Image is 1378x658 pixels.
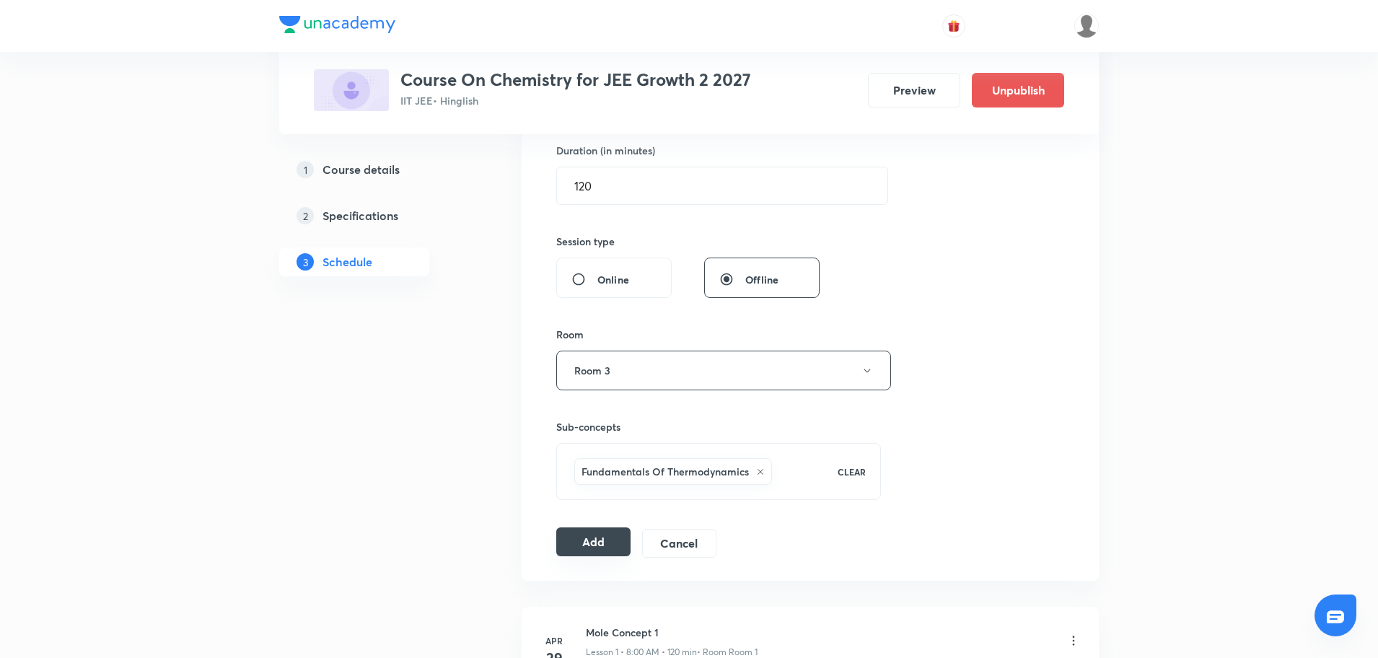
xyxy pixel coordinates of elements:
button: Cancel [642,529,716,558]
p: 1 [297,161,314,178]
a: 2Specifications [279,201,475,230]
input: 120 [557,167,887,204]
h6: Mole Concept 1 [586,625,758,640]
a: Company Logo [279,16,395,37]
img: Company Logo [279,16,395,33]
img: 366E36A8-5F21-4E4E-B8BE-6EBFC97230C1_plus.png [314,69,389,111]
a: 1Course details [279,155,475,184]
h6: Room [556,327,584,342]
span: Offline [745,272,778,287]
img: avatar [947,19,960,32]
p: IIT JEE • Hinglish [400,93,751,108]
h5: Specifications [322,207,398,224]
h6: Duration (in minutes) [556,143,655,158]
button: Add [556,527,631,556]
h3: Course On Chemistry for JEE Growth 2 2027 [400,69,751,90]
h6: Apr [540,634,569,647]
button: Unpublish [972,73,1064,108]
p: 2 [297,207,314,224]
p: 3 [297,253,314,271]
button: Room 3 [556,351,891,390]
h5: Course details [322,161,400,178]
button: Preview [868,73,960,108]
img: Huzaiff [1074,14,1099,38]
h6: Session type [556,234,615,249]
h6: Sub-concepts [556,419,881,434]
h5: Schedule [322,253,372,271]
h6: Fundamentals Of Thermodynamics [582,464,749,479]
p: CLEAR [838,465,866,478]
span: Online [597,272,629,287]
button: avatar [942,14,965,38]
